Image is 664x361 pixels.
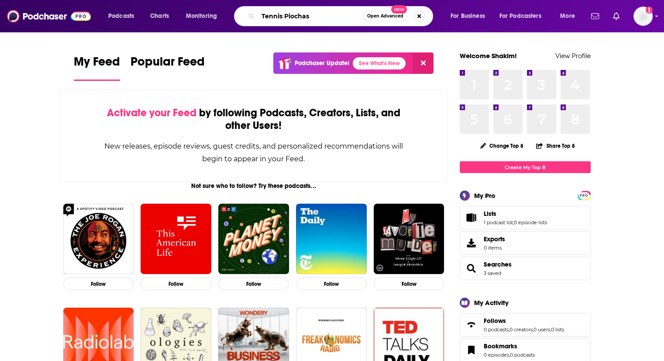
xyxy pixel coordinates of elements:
p: Podchaser Update! [295,59,349,67]
span: , [509,326,509,333]
span: New [391,5,407,14]
a: See What's New [353,57,406,69]
div: Search podcasts, credits, & more... [242,6,441,26]
a: Welcome Shakim! [460,52,517,60]
a: Popular Feed [131,54,205,81]
a: Create My Top 8 [460,161,591,173]
a: Searches [463,262,480,274]
img: This American Life [141,204,211,274]
span: For Business [451,10,485,22]
a: Searches [484,260,512,268]
a: 0 podcasts [510,352,535,358]
span: Exports [484,235,505,243]
div: New releases, episode reviews, guest credits, and personalized recommendations will begin to appe... [104,140,404,165]
a: 1 podcast list [484,219,513,226]
button: Show profile menu [633,7,653,26]
a: 0 podcasts [484,326,509,333]
span: , [550,326,551,333]
span: Activate your Feed [107,106,196,119]
a: 0 creators [509,326,533,333]
img: The Daily [296,204,367,274]
button: Change Top 8 [475,140,529,151]
button: Follow [141,278,211,290]
button: Follow [296,278,367,290]
div: by following Podcasts, Creators, Lists, and other Users! [104,107,404,132]
span: Monitoring [186,10,217,22]
img: The Joe Rogan Experience [63,204,134,274]
span: More [560,10,575,22]
button: Follow [63,278,134,290]
span: Bookmarks [484,342,517,350]
span: Charts [150,10,169,22]
a: Bookmarks [484,342,535,350]
a: 0 users [533,326,550,333]
input: Search podcasts, credits, & more... [258,9,363,23]
a: View Profile [555,52,591,60]
span: 0 items [484,245,505,251]
a: Exports [460,231,591,255]
a: 0 episode lists [514,219,547,226]
button: Open AdvancedNew [363,11,407,21]
button: Follow [374,278,444,290]
span: Follows [460,313,591,337]
span: Searches [460,257,591,280]
a: Lists [484,210,547,218]
span: Exports [463,237,480,249]
a: 0 episodes [484,352,509,358]
span: My Feed [74,54,120,74]
button: open menu [102,9,145,23]
a: Lists [463,212,480,224]
a: 0 lists [551,326,564,333]
a: My Feed [74,54,120,81]
a: PRO [579,192,589,198]
img: My Favorite Murder with Karen Kilgariff and Georgia Hardstark [374,204,444,274]
span: PRO [579,192,589,199]
button: Follow [218,278,289,290]
button: open menu [180,9,228,23]
span: Podcasts [108,10,134,22]
span: For Podcasters [499,10,541,22]
a: Follows [463,319,480,331]
a: Charts [144,9,174,23]
img: Podchaser - Follow, Share and Rate Podcasts [7,8,91,24]
span: Open Advanced [367,14,403,18]
div: Not sure who to follow? Try these podcasts... [60,182,448,190]
svg: Add a profile image [646,7,653,14]
img: User Profile [633,7,653,26]
div: My Pro [474,191,495,200]
a: 3 saved [484,270,501,276]
a: Follows [484,317,564,325]
button: open menu [494,9,554,23]
span: Lists [460,206,591,229]
button: Share Top 8 [536,137,575,154]
a: Bookmarks [463,344,480,356]
span: , [509,352,510,358]
div: My Activity [474,299,509,307]
span: Lists [484,210,496,218]
img: Planet Money [218,204,289,274]
span: Logged in as Shakim99 [633,7,653,26]
a: Show notifications dropdown [609,9,623,24]
button: open menu [444,9,496,23]
span: , [513,219,514,226]
span: , [533,326,533,333]
button: open menu [554,9,586,23]
span: Popular Feed [131,54,205,74]
span: Follows [484,317,506,325]
a: Show notifications dropdown [588,9,602,24]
